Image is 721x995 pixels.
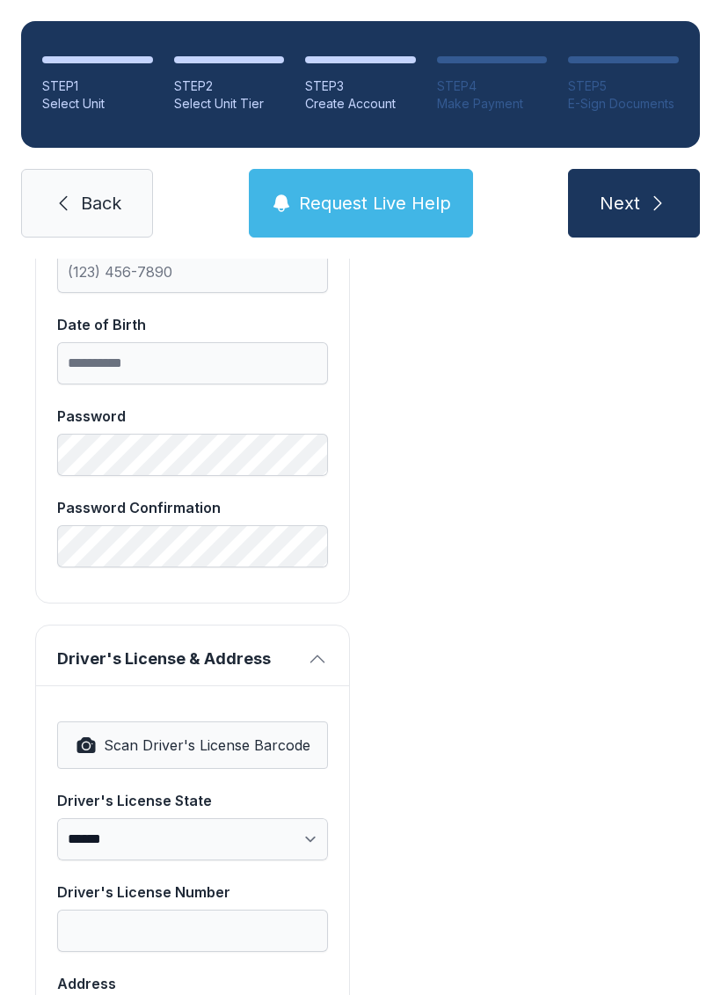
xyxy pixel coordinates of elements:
input: Date of Birth [57,342,328,384]
div: Driver's License State [57,790,328,811]
div: STEP 2 [174,77,285,95]
span: Back [81,191,121,216]
span: Scan Driver's License Barcode [104,735,310,756]
span: Driver's License & Address [57,647,300,671]
div: Select Unit Tier [174,95,285,113]
span: Request Live Help [299,191,451,216]
div: STEP 1 [42,77,153,95]
input: Driver's License Number [57,910,328,952]
input: Password [57,434,328,476]
button: Driver's License & Address [36,626,349,685]
div: E-Sign Documents [568,95,679,113]
div: Address [57,973,328,994]
div: Date of Birth [57,314,328,335]
span: Next [600,191,640,216]
div: STEP 4 [437,77,548,95]
div: Make Payment [437,95,548,113]
div: Password [57,406,328,427]
input: Cell Phone [57,251,328,293]
div: STEP 3 [305,77,416,95]
select: Driver's License State [57,818,328,860]
div: Password Confirmation [57,497,328,518]
div: Driver's License Number [57,882,328,903]
div: STEP 5 [568,77,679,95]
div: Create Account [305,95,416,113]
input: Password Confirmation [57,525,328,567]
div: Select Unit [42,95,153,113]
